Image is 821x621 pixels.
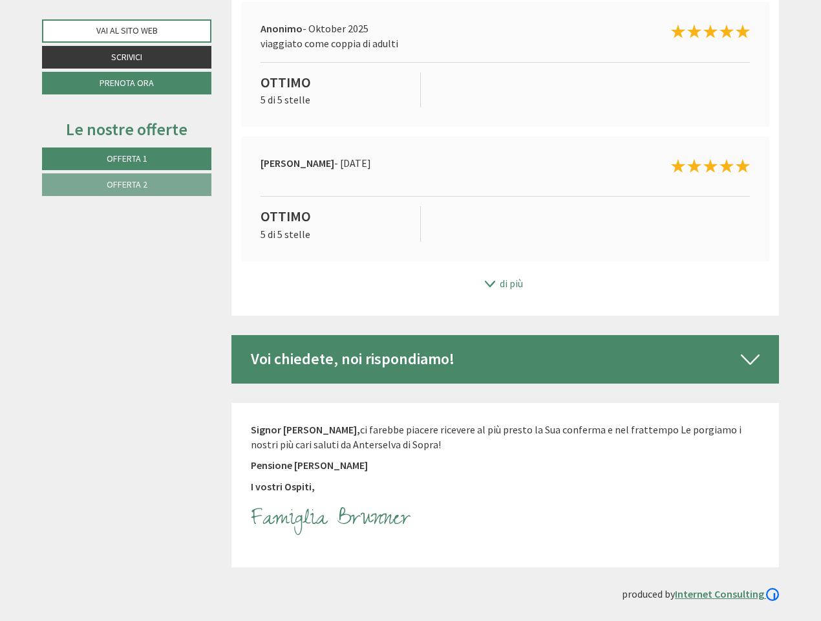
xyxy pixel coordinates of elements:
[251,423,360,436] strong: Signor [PERSON_NAME],
[251,480,315,493] strong: I vostri Ospiti,
[251,422,760,452] p: ci farebbe piacere ricevere al più presto la Sua conferma e nel frattempo Le porgiamo i nostri pi...
[261,206,410,226] div: Ottimo
[251,206,420,241] div: 5 di 5 stelle
[261,72,410,93] div: Ottimo
[231,335,780,383] div: Voi chiedete, noi rispondiamo!
[107,179,147,190] span: Offerta 2
[251,72,420,107] div: 5 di 5 stelle
[261,22,303,35] strong: Anonimo
[251,21,590,51] div: - Oktober 2025
[675,587,764,600] b: Internet Consulting
[251,501,412,541] img: image
[42,117,211,141] div: Le nostre offerte
[261,36,581,51] div: viaggiato come coppia di adulti
[107,153,147,164] span: Offerta 1
[42,587,779,602] div: produced by
[231,271,780,296] div: di più
[42,19,211,43] a: Vai al sito web
[675,587,779,600] a: Internet Consulting
[42,46,211,69] a: Scrivici
[251,156,590,171] div: - [DATE]
[251,459,368,472] strong: Pensione [PERSON_NAME]
[766,588,779,601] img: Logo Internet Consulting
[42,72,211,94] a: Prenota ora
[261,157,334,169] strong: [PERSON_NAME]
